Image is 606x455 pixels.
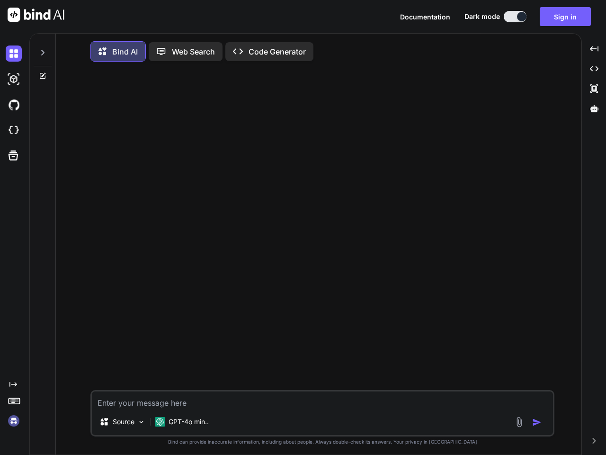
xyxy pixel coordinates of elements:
img: darkChat [6,45,22,62]
p: Bind AI [112,46,138,57]
img: signin [6,413,22,429]
p: Bind can provide inaccurate information, including about people. Always double-check its answers.... [90,438,554,446]
img: darkAi-studio [6,71,22,87]
img: attachment [514,417,525,428]
p: GPT-4o min.. [169,417,209,427]
span: Dark mode [464,12,500,21]
img: githubDark [6,97,22,113]
p: Web Search [172,46,215,57]
button: Documentation [400,12,450,22]
span: Documentation [400,13,450,21]
p: Code Generator [249,46,306,57]
img: GPT-4o mini [155,417,165,427]
img: Pick Models [137,418,145,426]
button: Sign in [540,7,591,26]
img: Bind AI [8,8,64,22]
img: cloudideIcon [6,122,22,138]
img: icon [532,418,542,427]
p: Source [113,417,134,427]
